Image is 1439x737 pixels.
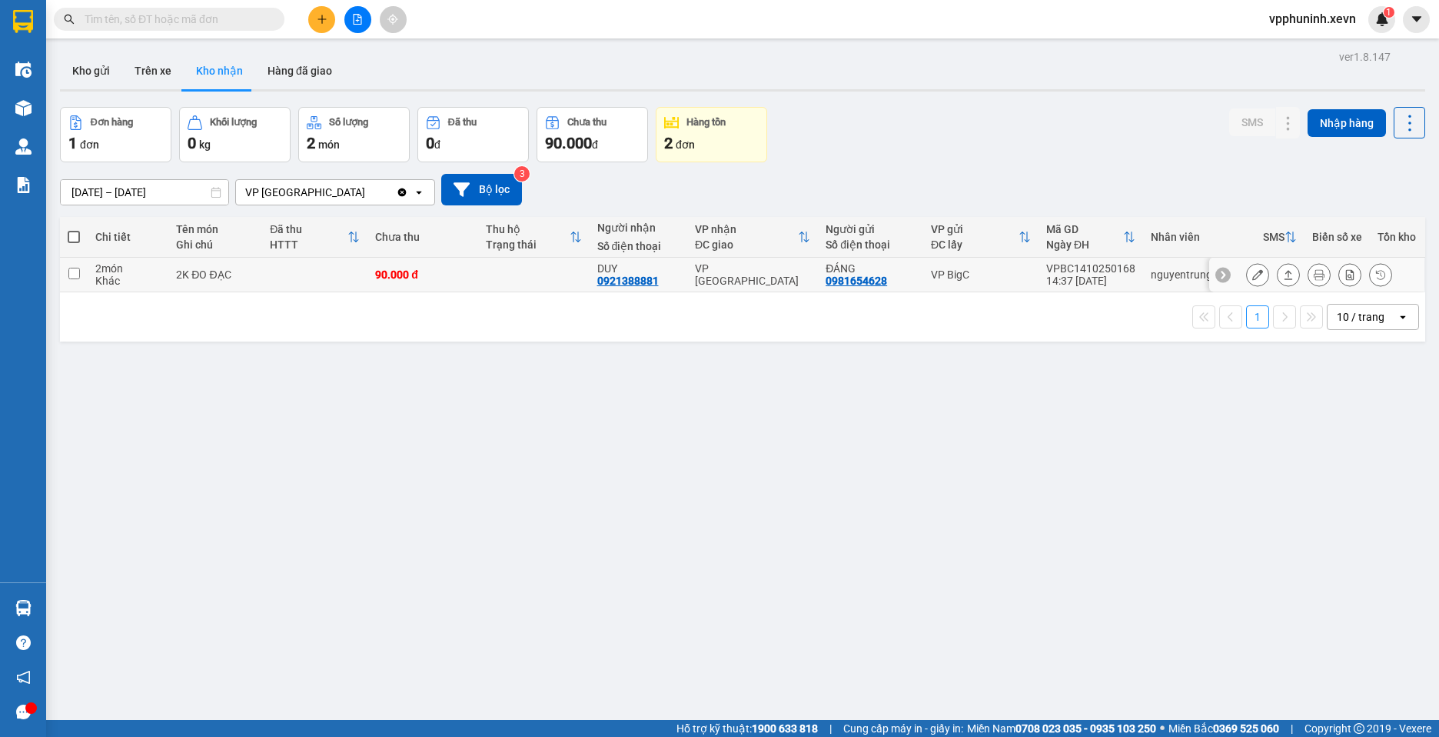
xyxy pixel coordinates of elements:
[752,722,818,735] strong: 1900 633 818
[1339,48,1391,65] div: ver 1.8.147
[1410,12,1424,26] span: caret-down
[15,62,32,78] img: warehouse-icon
[695,238,798,251] div: ĐC giao
[85,11,266,28] input: Tìm tên, số ĐT hoặc mã đơn
[931,238,1019,251] div: ĐC lấy
[486,223,569,235] div: Thu hộ
[1213,722,1279,735] strong: 0369 525 060
[1403,6,1430,33] button: caret-down
[60,52,122,89] button: Kho gửi
[16,670,31,685] span: notification
[826,262,916,275] div: ĐÁNG
[16,635,31,650] span: question-circle
[931,223,1019,235] div: VP gửi
[676,720,818,737] span: Hỗ trợ kỹ thuật:
[1151,231,1248,243] div: Nhân viên
[375,268,470,281] div: 90.000 đ
[1257,9,1368,28] span: vpphuninh.xevn
[184,52,255,89] button: Kho nhận
[478,217,589,258] th: Toggle SortBy
[344,6,371,33] button: file-add
[13,10,33,33] img: logo-vxr
[1151,268,1248,281] div: nguyentrungtu.xevn
[441,174,522,205] button: Bộ lọc
[1386,7,1391,18] span: 1
[60,107,171,162] button: Đơn hàng1đơn
[1263,231,1284,243] div: SMS
[380,6,407,33] button: aim
[255,52,344,89] button: Hàng đã giao
[426,134,434,152] span: 0
[15,100,32,116] img: warehouse-icon
[270,223,347,235] div: Đã thu
[210,117,257,128] div: Khối lượng
[413,186,425,198] svg: open
[329,117,368,128] div: Số lượng
[1255,217,1304,258] th: Toggle SortBy
[686,117,726,128] div: Hàng tồn
[176,268,254,281] div: 2K ĐO ĐẠC
[486,238,569,251] div: Trạng thái
[597,275,659,287] div: 0921388881
[843,720,963,737] span: Cung cấp máy in - giấy in:
[122,52,184,89] button: Trên xe
[317,14,327,25] span: plus
[592,138,598,151] span: đ
[514,166,530,182] sup: 3
[1246,263,1269,286] div: Sửa đơn hàng
[95,275,161,287] div: Khác
[1046,238,1123,251] div: Ngày ĐH
[15,600,32,616] img: warehouse-icon
[829,720,832,737] span: |
[656,107,767,162] button: Hàng tồn2đơn
[387,14,398,25] span: aim
[537,107,648,162] button: Chưa thu90.000đ
[95,262,161,275] div: 2 món
[1384,7,1394,18] sup: 1
[176,223,254,235] div: Tên món
[434,138,440,151] span: đ
[1291,720,1293,737] span: |
[1308,109,1386,137] button: Nhập hàng
[188,134,196,152] span: 0
[1046,275,1135,287] div: 14:37 [DATE]
[1046,223,1123,235] div: Mã GD
[298,107,410,162] button: Số lượng2món
[179,107,291,162] button: Khối lượng0kg
[1015,722,1156,735] strong: 0708 023 035 - 0935 103 250
[352,14,363,25] span: file-add
[270,238,347,251] div: HTTT
[931,268,1031,281] div: VP BigC
[1375,12,1389,26] img: icon-new-feature
[448,117,477,128] div: Đã thu
[1312,231,1362,243] div: Biển số xe
[307,134,315,152] span: 2
[1337,309,1384,325] div: 10 / trang
[91,117,133,128] div: Đơn hàng
[16,705,31,719] span: message
[68,134,77,152] span: 1
[545,134,592,152] span: 90.000
[375,231,470,243] div: Chưa thu
[676,138,695,151] span: đơn
[396,186,408,198] svg: Clear value
[1039,217,1143,258] th: Toggle SortBy
[95,231,161,243] div: Chi tiết
[567,117,607,128] div: Chưa thu
[176,238,254,251] div: Ghi chú
[1046,262,1135,275] div: VPBC1410250168
[1397,311,1409,323] svg: open
[826,223,916,235] div: Người gửi
[262,217,367,258] th: Toggle SortBy
[245,185,365,200] div: VP [GEOGRAPHIC_DATA]
[923,217,1039,258] th: Toggle SortBy
[1168,720,1279,737] span: Miền Bắc
[64,14,75,25] span: search
[15,138,32,155] img: warehouse-icon
[61,180,228,205] input: Select a date range.
[597,240,680,252] div: Số điện thoại
[318,138,340,151] span: món
[367,185,368,200] input: Selected VP Phù Ninh.
[597,262,680,275] div: DUY
[1229,108,1275,136] button: SMS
